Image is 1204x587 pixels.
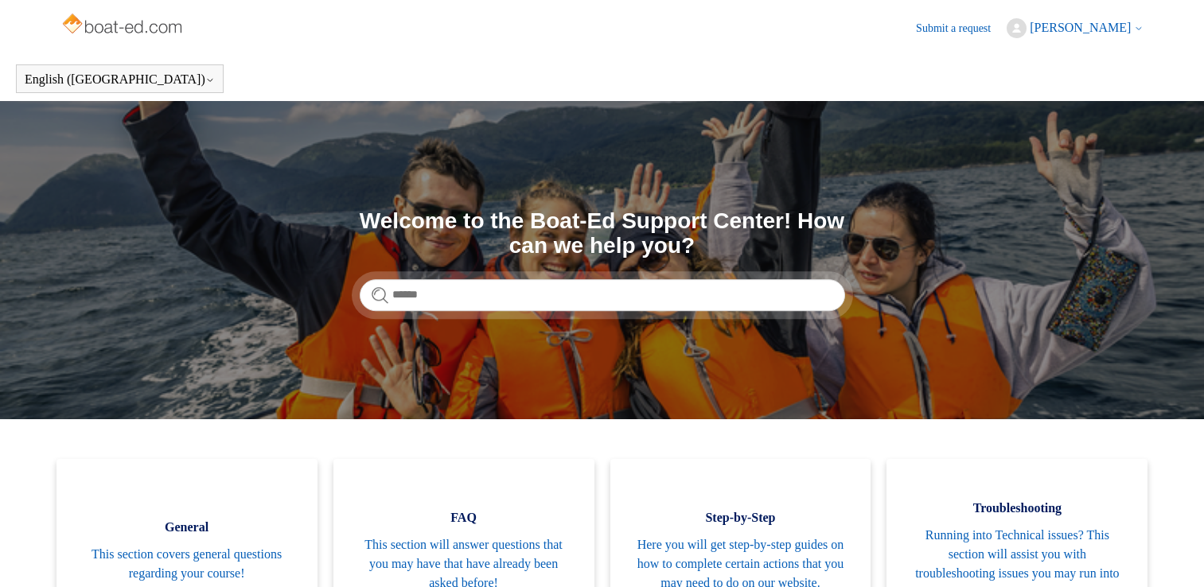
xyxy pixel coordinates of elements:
[634,508,847,527] span: Step-by-Step
[25,72,215,87] button: English ([GEOGRAPHIC_DATA])
[357,508,571,527] span: FAQ
[360,209,845,259] h1: Welcome to the Boat-Ed Support Center! How can we help you?
[916,20,1007,37] a: Submit a request
[80,518,294,537] span: General
[1007,18,1144,38] button: [PERSON_NAME]
[60,10,187,41] img: Boat-Ed Help Center home page
[360,279,845,311] input: Search
[910,499,1124,518] span: Troubleshooting
[1030,21,1131,34] span: [PERSON_NAME]
[80,545,294,583] span: This section covers general questions regarding your course!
